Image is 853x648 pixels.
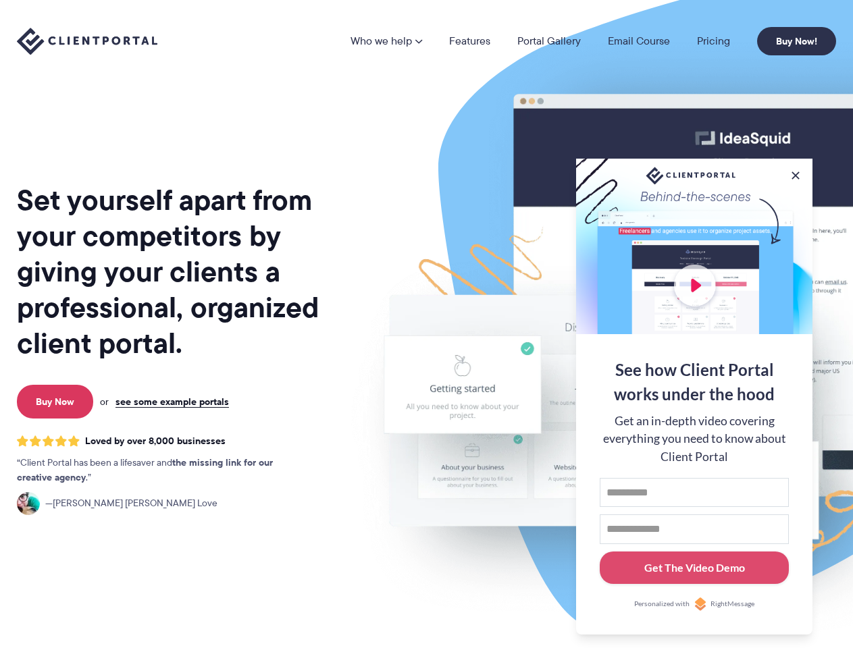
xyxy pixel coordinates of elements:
a: Pricing [697,36,730,47]
a: Personalized withRightMessage [600,597,789,611]
strong: the missing link for our creative agency [17,455,273,485]
span: RightMessage [710,599,754,610]
a: Buy Now! [757,27,836,55]
a: Who we help [351,36,422,47]
h1: Set yourself apart from your competitors by giving your clients a professional, organized client ... [17,182,344,361]
a: Email Course [608,36,670,47]
div: See how Client Portal works under the hood [600,358,789,406]
a: Features [449,36,490,47]
a: see some example portals [115,396,229,408]
span: [PERSON_NAME] [PERSON_NAME] Love [45,496,217,511]
a: Buy Now [17,385,93,418]
img: Personalized with RightMessage [694,597,707,611]
span: or [100,396,109,408]
span: Loved by over 8,000 businesses [85,435,226,447]
a: Portal Gallery [517,36,581,47]
div: Get an in-depth video covering everything you need to know about Client Portal [600,412,789,466]
span: Personalized with [634,599,690,610]
div: Get The Video Demo [644,560,745,576]
button: Get The Video Demo [600,551,789,585]
p: Client Portal has been a lifesaver and . [17,456,301,485]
